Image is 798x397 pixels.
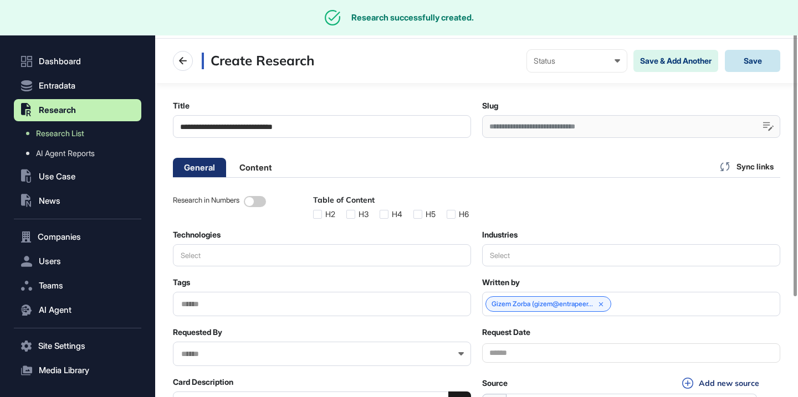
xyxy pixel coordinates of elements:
span: Use Case [39,172,75,181]
div: Sync links [714,156,780,177]
h3: Create Research [202,53,314,69]
span: Dashboard [39,57,81,66]
div: Research in Numbers [173,196,239,207]
span: Research [39,106,76,115]
div: Research successfully created. [351,13,474,23]
span: Research List [36,129,84,138]
span: AI Agent [39,306,71,314]
button: Entradata [14,75,141,97]
div: H4 [392,210,402,219]
div: H5 [426,210,436,219]
span: Companies [38,233,81,241]
label: Industries [482,230,518,239]
label: Slug [482,101,498,110]
span: Media Library [39,366,89,375]
button: Select [482,244,780,266]
button: News [14,190,141,212]
button: Media Library [14,359,141,381]
label: Requested By [173,328,222,337]
div: H3 [359,210,369,219]
div: Table of Content [313,195,469,205]
a: AI Agent Reports [19,143,141,163]
button: Companies [14,226,141,248]
button: AI Agent [14,299,141,321]
button: Site Settings [14,335,141,357]
label: Request Date [482,328,530,337]
div: H6 [459,210,469,219]
label: Written by [482,278,520,287]
button: Add new source [679,377,763,389]
button: Save & Add Another [633,50,718,72]
button: Save [725,50,780,72]
label: Source [482,379,508,388]
button: Select [173,244,471,266]
span: Teams [39,281,63,290]
span: Users [39,257,61,266]
button: Research [14,99,141,121]
span: Site Settings [38,342,85,350]
button: Teams [14,275,141,297]
a: Dashboard [14,50,141,73]
label: Technologies [173,230,221,239]
span: News [39,197,60,205]
li: General [173,158,226,177]
button: Use Case [14,166,141,188]
div: Select [483,251,517,260]
div: Select [173,251,208,260]
button: Users [14,250,141,272]
label: Card Description [173,378,233,386]
a: Gizem Zorba (gizem@entrapeer... [492,300,593,308]
div: Status [534,56,620,65]
li: Content [228,158,283,177]
input: Datepicker input [482,343,780,363]
label: Tags [173,278,190,287]
a: Research List [19,123,141,143]
span: AI Agent Reports [36,149,95,158]
span: Entradata [39,81,75,90]
label: Title [173,101,190,110]
div: H2 [325,210,335,219]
